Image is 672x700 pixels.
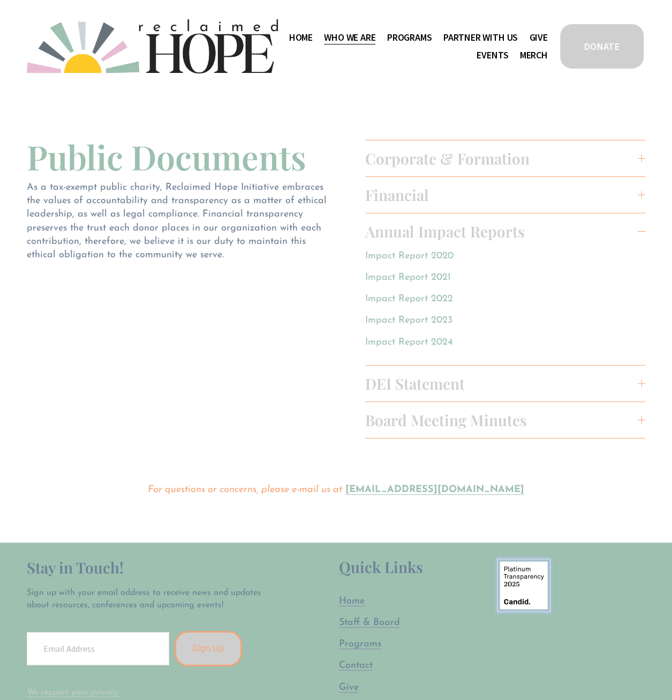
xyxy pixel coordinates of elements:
a: Give [339,681,359,694]
img: 9878580 [495,556,553,614]
span: Quick Links [339,557,423,577]
span: Corporate & Formation [365,148,638,168]
a: Impact Report 2021 [365,272,451,282]
img: Reclaimed Hope Initiative [27,19,278,73]
a: Home [339,594,365,608]
span: Give [339,682,359,692]
a: Impact Report 2022 [365,294,453,304]
a: Events [477,47,508,64]
span: Contact [339,660,373,671]
a: Impact Report 2023 [365,315,452,325]
span: Board Meeting Minutes [365,410,638,430]
span: Programs [339,639,381,649]
span: DEI Statement [365,374,638,393]
p: Sign up with your email address to receive news and updates about resources, conferences and upco... [27,587,281,611]
span: Public Documents [27,134,306,179]
button: Board Meeting Minutes [365,402,645,438]
a: Staff & Board [339,616,400,629]
div: Annual Impact Reports [365,249,645,365]
button: Corporate & Formation [365,140,645,176]
h2: Stay in Touch! [27,556,281,579]
a: Merch [519,47,547,64]
a: Home [289,29,313,46]
a: DONATE [558,23,645,70]
input: Email Address [27,632,169,665]
em: For questions or concerns, please e-mail us at [148,485,342,495]
a: [EMAIL_ADDRESS][DOMAIN_NAME] [345,485,524,495]
button: Financial [365,177,645,213]
a: Impact Report 2020 [365,251,454,261]
span: As a tax-exempt public charity, Reclaimed Hope Initiative embraces the values of accountability a... [27,182,330,260]
span: Programs [387,30,432,46]
span: Partner With Us [443,30,518,46]
a: Programs [339,637,381,651]
a: We respect your privacy. [27,688,120,697]
span: Who We Are [324,30,375,46]
a: folder dropdown [387,29,432,46]
a: Contact [339,659,373,672]
button: Annual Impact Reports [365,213,645,249]
span: Staff & Board [339,617,400,628]
span: Financial [365,185,638,205]
button: Sign Up [175,631,242,666]
button: DEI Statement [365,366,645,401]
a: Give [529,29,547,46]
a: folder dropdown [324,29,375,46]
span: Annual Impact Reports [365,221,638,241]
a: folder dropdown [443,29,518,46]
span: Sign Up [192,643,224,653]
span: Home [339,596,365,606]
a: Impact Report 2024 [365,337,453,347]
